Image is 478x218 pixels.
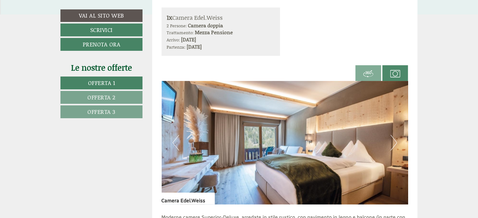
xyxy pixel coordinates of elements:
[391,135,397,151] button: Next
[167,36,180,43] small: Arrivo:
[390,69,400,79] img: camera.svg
[60,38,143,51] a: Prenota ora
[167,29,194,36] small: Trattamento:
[195,29,233,36] b: Mezza Pensione
[167,13,275,22] div: Camera Edel.Weiss
[167,13,173,22] b: 1x
[181,36,196,43] b: [DATE]
[88,79,115,87] span: Offerta 1
[167,22,187,29] small: 2 Persone:
[60,62,143,73] div: Le nostre offerte
[363,69,373,79] img: 360-grad.svg
[87,108,116,116] span: Offerta 3
[162,81,408,205] img: image
[60,9,143,22] a: Vai al sito web
[188,22,223,29] b: Camera doppia
[87,93,116,101] span: Offerta 2
[173,135,179,151] button: Previous
[187,43,202,50] b: [DATE]
[60,24,143,36] a: Scrivici
[162,193,215,205] div: Camera Edel.Weiss
[167,44,186,50] small: Partenza:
